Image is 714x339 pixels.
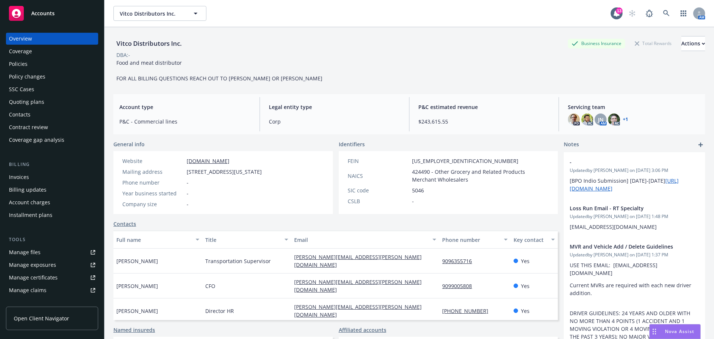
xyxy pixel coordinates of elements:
span: Yes [521,307,530,315]
div: Key contact [514,236,547,244]
a: [PERSON_NAME][EMAIL_ADDRESS][PERSON_NAME][DOMAIN_NAME] [294,303,422,318]
button: Key contact [511,231,558,249]
a: Quoting plans [6,96,98,108]
span: Yes [521,282,530,290]
div: Invoices [9,171,29,183]
div: Website [122,157,184,165]
a: Contract review [6,121,98,133]
span: Yes [521,257,530,265]
div: Business Insurance [568,39,625,48]
a: Affiliated accounts [339,326,386,334]
a: add [696,140,705,149]
a: Start snowing [625,6,640,21]
div: CSLB [348,197,409,205]
div: Quoting plans [9,96,44,108]
div: NAICS [348,172,409,180]
a: +1 [623,117,628,122]
div: Drag to move [650,324,659,339]
span: CFO [205,282,215,290]
button: Actions [681,36,705,51]
span: Open Client Navigator [14,314,69,322]
span: [PERSON_NAME] [116,257,158,265]
img: photo [581,113,593,125]
div: Manage BORs [9,297,44,309]
div: Manage certificates [9,272,58,284]
button: Full name [113,231,202,249]
div: Billing updates [9,184,46,196]
a: SSC Cases [6,83,98,95]
div: Mailing address [122,168,184,176]
p: USE THIS EMAIL: [EMAIL_ADDRESS][DOMAIN_NAME] [570,261,699,277]
div: Year business started [122,189,184,197]
a: Account charges [6,196,98,208]
span: P&C estimated revenue [418,103,550,111]
a: Contacts [113,220,136,228]
div: -Updatedby [PERSON_NAME] on [DATE] 3:06 PM[BPO Indio Submission] [DATE]-[DATE][URL][DOMAIN_NAME] [564,152,705,198]
a: Policy changes [6,71,98,83]
a: Policies [6,58,98,70]
span: - [187,189,189,197]
span: MVR and Vehicle Add / Delete Guidelines [570,243,680,250]
a: Named insureds [113,326,155,334]
span: Servicing team [568,103,699,111]
div: Manage exposures [9,259,56,271]
span: Updated by [PERSON_NAME] on [DATE] 1:48 PM [570,213,699,220]
span: [US_EMPLOYER_IDENTIFICATION_NUMBER] [412,157,518,165]
a: Search [659,6,674,21]
img: photo [608,113,620,125]
span: JN [598,116,604,124]
button: Vitco Distributors Inc. [113,6,206,21]
span: - [187,179,189,186]
a: Manage claims [6,284,98,296]
span: Identifiers [339,140,365,148]
span: Nova Assist [665,328,694,335]
span: - [570,158,680,166]
span: Loss Run Email - RT Specialty [570,204,680,212]
div: Phone number [442,236,499,244]
p: [BPO Indio Submission] [DATE]-[DATE] [570,177,699,192]
a: Manage exposures [6,259,98,271]
div: Title [205,236,280,244]
span: General info [113,140,145,148]
a: Installment plans [6,209,98,221]
span: 5046 [412,186,424,194]
a: 9099005808 [442,282,478,290]
div: SSC Cases [9,83,34,95]
div: DBA: - [116,51,130,59]
a: Contacts [6,109,98,121]
button: Title [202,231,291,249]
span: [STREET_ADDRESS][US_STATE] [187,168,262,176]
a: [PERSON_NAME][EMAIL_ADDRESS][PERSON_NAME][DOMAIN_NAME] [294,278,422,293]
div: Overview [9,33,32,45]
div: Account charges [9,196,50,208]
div: Policy changes [9,71,45,83]
button: Phone number [439,231,510,249]
div: Company size [122,200,184,208]
span: - [187,200,189,208]
span: Transportation Supervisor [205,257,271,265]
a: Accounts [6,3,98,24]
span: Legal entity type [269,103,400,111]
a: Billing updates [6,184,98,196]
div: Billing [6,161,98,168]
div: Phone number [122,179,184,186]
span: Vitco Distributors Inc. [120,10,184,17]
a: Manage BORs [6,297,98,309]
button: Email [291,231,439,249]
a: [PHONE_NUMBER] [442,307,494,314]
div: Contract review [9,121,48,133]
a: Coverage gap analysis [6,134,98,146]
div: Total Rewards [631,39,675,48]
a: [DOMAIN_NAME] [187,157,229,164]
a: Overview [6,33,98,45]
div: Loss Run Email - RT SpecialtyUpdatedby [PERSON_NAME] on [DATE] 1:48 PM[EMAIL_ADDRESS][DOMAIN_NAME] [564,198,705,237]
div: Manage files [9,246,41,258]
div: Email [294,236,428,244]
span: Director HR [205,307,234,315]
span: P&C - Commercial lines [119,118,251,125]
span: Updated by [PERSON_NAME] on [DATE] 1:37 PM [570,252,699,258]
a: 9096355716 [442,258,478,265]
div: Vitco Distributors Inc. [113,39,185,48]
p: Current MVRs are required with each new driver addition. [570,281,699,297]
